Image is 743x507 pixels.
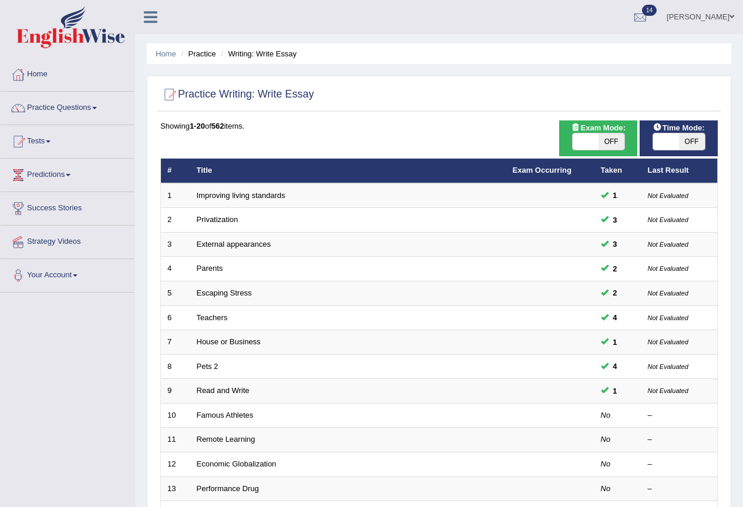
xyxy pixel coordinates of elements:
[567,122,630,134] span: Exam Mode:
[608,385,622,397] span: You can still take this question
[161,452,190,476] td: 12
[601,411,611,419] em: No
[161,354,190,379] td: 8
[648,265,688,272] small: Not Evaluated
[161,330,190,355] td: 7
[608,189,622,202] span: You can still take this question
[161,183,190,208] td: 1
[679,133,705,150] span: OFF
[648,459,711,470] div: –
[211,122,224,130] b: 562
[161,403,190,428] td: 10
[648,484,711,495] div: –
[197,288,252,297] a: Escaping Stress
[599,133,624,150] span: OFF
[559,120,637,156] div: Show exams occurring in exams
[601,484,611,493] em: No
[648,216,688,223] small: Not Evaluated
[648,338,688,345] small: Not Evaluated
[197,191,285,200] a: Improving living standards
[197,240,271,249] a: External appearances
[513,166,571,174] a: Exam Occurring
[648,290,688,297] small: Not Evaluated
[1,125,135,155] a: Tests
[608,311,622,324] span: You can still take this question
[648,314,688,321] small: Not Evaluated
[608,336,622,348] span: You can still take this question
[1,192,135,221] a: Success Stories
[161,208,190,233] td: 2
[161,428,190,452] td: 11
[160,120,718,132] div: Showing of items.
[648,387,688,394] small: Not Evaluated
[161,305,190,330] td: 6
[161,476,190,501] td: 13
[190,159,506,183] th: Title
[190,122,205,130] b: 1-20
[641,159,718,183] th: Last Result
[1,92,135,121] a: Practice Questions
[1,58,135,88] a: Home
[161,232,190,257] td: 3
[161,159,190,183] th: #
[197,337,261,346] a: House or Business
[178,48,216,59] li: Practice
[648,434,711,445] div: –
[197,435,255,444] a: Remote Learning
[601,435,611,444] em: No
[648,241,688,248] small: Not Evaluated
[1,259,135,288] a: Your Account
[197,484,259,493] a: Performance Drug
[608,360,622,372] span: You can still take this question
[642,5,657,16] span: 14
[197,313,228,322] a: Teachers
[594,159,641,183] th: Taken
[197,411,254,419] a: Famous Athletes
[648,192,688,199] small: Not Evaluated
[608,238,622,250] span: You can still take this question
[608,287,622,299] span: You can still take this question
[608,214,622,226] span: You can still take this question
[1,226,135,255] a: Strategy Videos
[601,459,611,468] em: No
[648,410,711,421] div: –
[648,122,710,134] span: Time Mode:
[156,49,176,58] a: Home
[218,48,297,59] li: Writing: Write Essay
[197,386,250,395] a: Read and Write
[197,459,277,468] a: Economic Globalization
[648,363,688,370] small: Not Evaluated
[197,362,218,371] a: Pets 2
[161,379,190,404] td: 9
[197,215,238,224] a: Privatization
[160,86,314,103] h2: Practice Writing: Write Essay
[1,159,135,188] a: Predictions
[608,263,622,275] span: You can still take this question
[197,264,223,273] a: Parents
[161,257,190,281] td: 4
[161,281,190,306] td: 5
